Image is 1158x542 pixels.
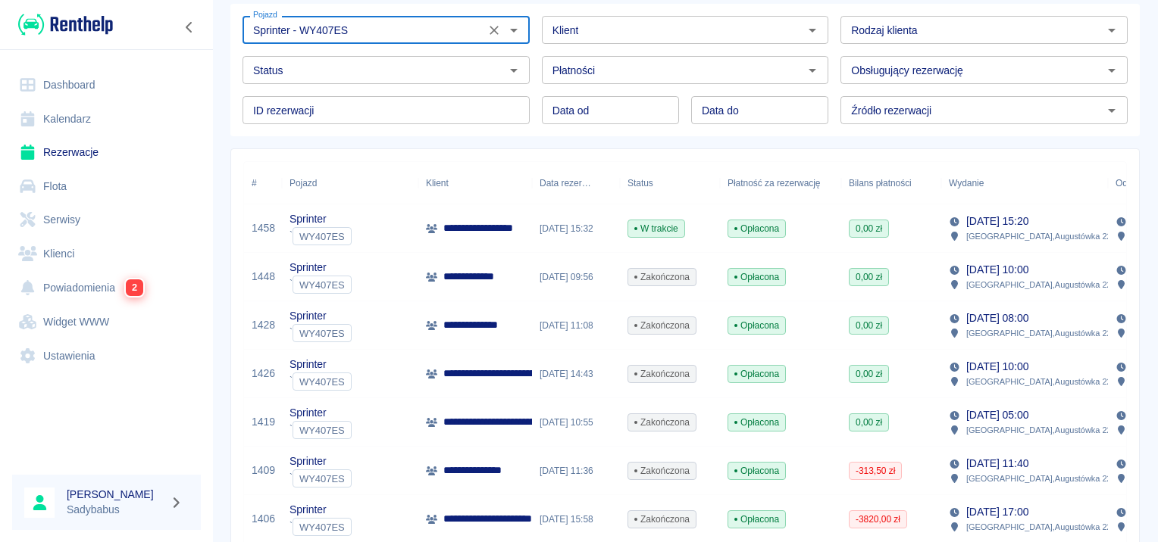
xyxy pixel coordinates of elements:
button: Zwiń nawigację [178,17,201,37]
p: Sprinter [289,502,352,518]
span: W trakcie [628,222,684,235]
h6: [PERSON_NAME] [67,487,164,502]
span: 0,00 zł [850,270,888,284]
span: 0,00 zł [850,222,888,235]
div: Data rezerwacji [540,162,591,204]
a: Kalendarz [12,102,201,136]
button: Otwórz [1101,100,1122,121]
div: [DATE] 10:55 [532,398,620,447]
p: [GEOGRAPHIC_DATA] , Augustówka 22A [966,472,1117,485]
span: WY407ES [293,376,351,388]
a: Serwisy [12,203,201,237]
a: 1458 [252,220,275,236]
a: 1448 [252,269,275,285]
div: Klient [426,162,449,204]
a: 1409 [252,463,275,478]
div: Wydanie [941,162,1108,204]
button: Wyczyść [484,20,505,41]
p: Sprinter [289,211,352,227]
div: Wydanie [949,162,984,204]
span: Opłacona [728,512,785,526]
p: Sprinter [289,308,352,324]
p: [GEOGRAPHIC_DATA] , Augustówka 22A [966,229,1117,243]
a: Powiadomienia2 [12,270,201,305]
p: Sprinter [289,405,352,421]
p: [DATE] 10:00 [966,262,1028,278]
span: Zakończona [628,319,696,332]
div: Pojazd [282,162,418,204]
a: Widget WWW [12,305,201,339]
div: Bilans płatności [849,162,912,204]
p: [DATE] 17:00 [966,504,1028,520]
a: 1406 [252,511,275,527]
img: Renthelp logo [18,12,113,37]
p: Sadybabus [67,502,164,518]
p: [GEOGRAPHIC_DATA] , Augustówka 22A [966,375,1117,388]
span: 0,00 zł [850,416,888,429]
p: [GEOGRAPHIC_DATA] , Augustówka 22A [966,520,1117,534]
p: [GEOGRAPHIC_DATA] , Augustówka 22A [966,423,1117,437]
div: # [252,162,257,204]
button: Otwórz [503,20,524,41]
button: Otwórz [802,60,823,81]
div: Płatność za rezerwację [728,162,821,204]
span: Opłacona [728,270,785,284]
span: 2 [126,279,143,296]
p: [DATE] 15:20 [966,213,1028,229]
p: [DATE] 05:00 [966,407,1028,423]
span: 0,00 zł [850,319,888,332]
span: WY407ES [293,328,351,339]
span: Zakończona [628,464,696,478]
button: Otwórz [802,20,823,41]
div: ` [289,372,352,391]
p: Sprinter [289,260,352,276]
a: Flota [12,170,201,204]
span: -313,50 zł [850,464,901,478]
a: 1419 [252,414,275,430]
button: Sort [984,173,1005,194]
button: Sort [591,173,612,194]
a: 1428 [252,317,275,333]
label: Pojazd [253,9,277,20]
div: [DATE] 15:32 [532,204,620,253]
p: [DATE] 08:00 [966,310,1028,326]
p: Sprinter [289,453,352,469]
span: WY407ES [293,231,351,242]
span: WY407ES [293,522,351,533]
span: Opłacona [728,416,785,429]
span: WY407ES [293,425,351,436]
div: ` [289,276,352,294]
div: [DATE] 09:56 [532,253,620,301]
span: Zakończona [628,512,696,526]
span: Opłacona [728,319,785,332]
a: Dashboard [12,68,201,102]
button: Otwórz [503,60,524,81]
span: Zakończona [628,270,696,284]
span: Zakończona [628,416,696,429]
input: DD.MM.YYYY [542,96,679,124]
div: ` [289,227,352,245]
p: [DATE] 11:40 [966,456,1028,472]
div: Data rezerwacji [532,162,620,204]
a: Rezerwacje [12,135,201,170]
p: Sprinter [289,357,352,372]
div: Pojazd [289,162,317,204]
div: ` [289,421,352,439]
div: Status [628,162,653,204]
button: Otwórz [1101,60,1122,81]
div: Klient [418,162,532,204]
span: -3820,00 zł [850,512,906,526]
p: [GEOGRAPHIC_DATA] , Augustówka 22A [966,326,1117,340]
p: [DATE] 10:00 [966,359,1028,375]
div: [DATE] 11:36 [532,447,620,495]
div: Bilans płatności [841,162,941,204]
input: DD.MM.YYYY [691,96,828,124]
span: Opłacona [728,222,785,235]
a: 1426 [252,366,275,382]
span: Opłacona [728,464,785,478]
div: Status [620,162,720,204]
div: [DATE] 14:43 [532,350,620,398]
span: Opłacona [728,367,785,381]
a: Ustawienia [12,339,201,373]
span: WY407ES [293,279,351,291]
